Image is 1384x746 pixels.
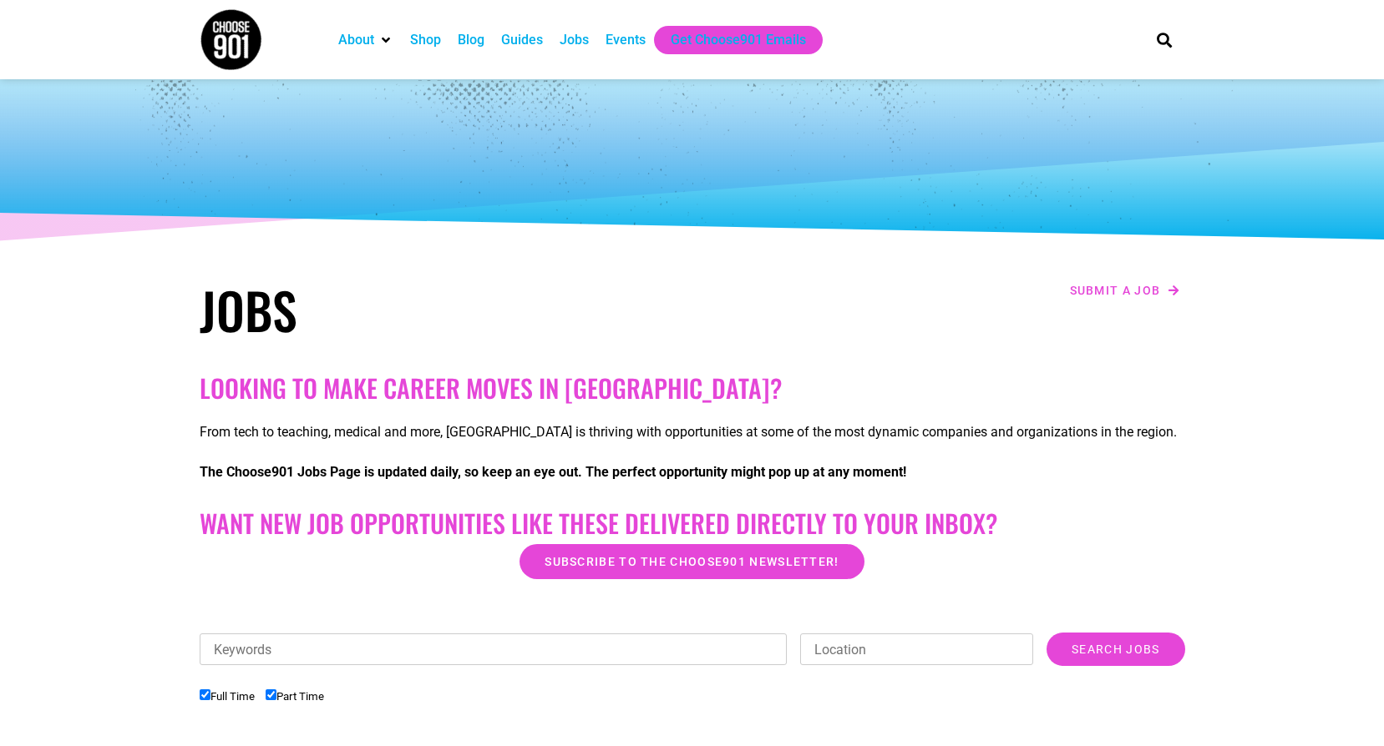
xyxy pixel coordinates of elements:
a: Guides [501,30,543,50]
input: Location [800,633,1033,665]
input: Search Jobs [1047,633,1184,666]
input: Full Time [200,689,210,700]
a: About [338,30,374,50]
a: Submit a job [1065,280,1185,301]
h1: Jobs [200,280,684,340]
h2: Looking to make career moves in [GEOGRAPHIC_DATA]? [200,373,1185,403]
p: From tech to teaching, medical and more, [GEOGRAPHIC_DATA] is thriving with opportunities at some... [200,422,1185,442]
h2: Want New Job Opportunities like these Delivered Directly to your Inbox? [200,508,1185,538]
a: Shop [410,30,441,50]
div: Search [1150,26,1178,53]
a: Blog [458,30,484,50]
span: Submit a job [1070,285,1161,296]
div: About [330,26,402,54]
input: Part Time [266,689,276,700]
label: Part Time [266,690,324,703]
a: Jobs [560,30,589,50]
a: Events [606,30,646,50]
span: Subscribe to the Choose901 newsletter! [545,556,839,567]
strong: The Choose901 Jobs Page is updated daily, so keep an eye out. The perfect opportunity might pop u... [200,464,906,480]
nav: Main nav [330,26,1128,54]
input: Keywords [200,633,788,665]
label: Full Time [200,690,255,703]
a: Get Choose901 Emails [671,30,806,50]
a: Subscribe to the Choose901 newsletter! [520,544,864,579]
